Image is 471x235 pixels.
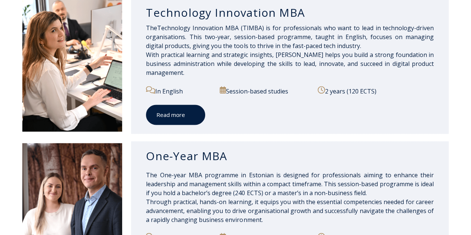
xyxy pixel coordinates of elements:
a: Read more [146,105,205,125]
p: Session-based studies [220,86,312,96]
span: Technology Innovation M [157,24,302,32]
p: 2 years (120 ECTS) [318,86,434,96]
span: The [146,24,157,32]
span: BA (TIMBA) is for profes [231,24,302,32]
h3: One-Year MBA [146,149,434,163]
p: The One-year MBA programme in Estonian is designed for professionals aiming to enhance their lead... [146,170,434,224]
h3: Technology Innovation MBA [146,6,434,20]
span: With practical learning and strategic insights, [PERSON_NAME] helps you build a strong foundation... [146,51,434,77]
p: In English [146,86,213,96]
span: sionals who want to lead in technology-driven organisations. This two-year, session-based program... [146,24,434,50]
